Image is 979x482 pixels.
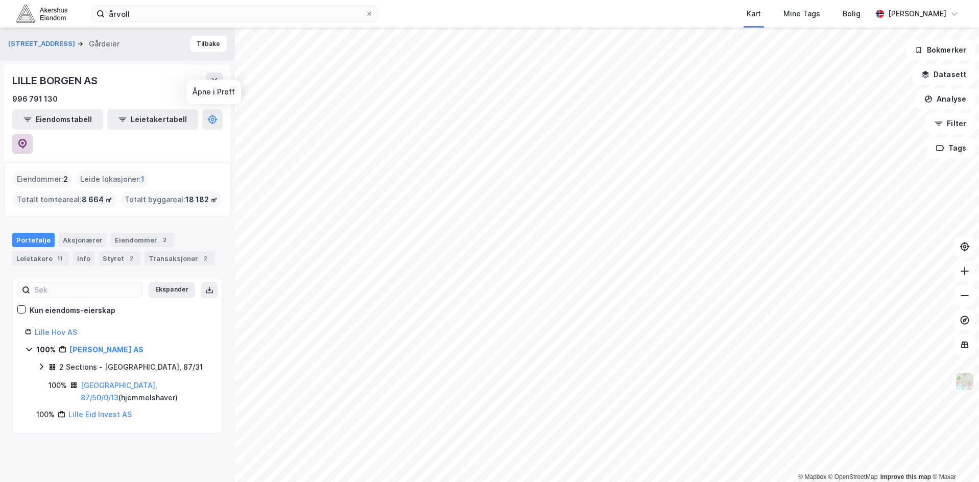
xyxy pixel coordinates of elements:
[35,328,77,336] a: Lille Hov AS
[141,173,145,185] span: 1
[68,410,132,419] a: Lille Eid Invest AS
[16,5,67,22] img: akershus-eiendom-logo.9091f326c980b4bce74ccdd9f866810c.svg
[159,235,170,245] div: 2
[880,473,931,480] a: Improve this map
[111,233,174,247] div: Eiendommer
[107,109,198,130] button: Leietakertabell
[783,8,820,20] div: Mine Tags
[928,433,979,482] iframe: Chat Widget
[59,233,107,247] div: Aksjonærer
[955,372,974,391] img: Z
[36,408,55,421] div: 100%
[82,194,112,206] span: 8 664 ㎡
[73,251,94,266] div: Info
[927,138,975,158] button: Tags
[59,361,203,373] div: 2 Sections - [GEOGRAPHIC_DATA], 87/31
[30,282,142,298] input: Søk
[81,381,157,402] a: [GEOGRAPHIC_DATA], 87/50/0/13
[888,8,946,20] div: [PERSON_NAME]
[89,38,120,50] div: Gårdeier
[916,89,975,109] button: Analyse
[190,36,227,52] button: Tilbake
[12,73,100,89] div: LILLE BORGEN AS
[13,171,72,187] div: Eiendommer :
[926,113,975,134] button: Filter
[99,251,140,266] div: Styret
[69,345,144,354] a: [PERSON_NAME] AS
[126,253,136,263] div: 2
[121,191,222,208] div: Totalt byggareal :
[913,64,975,85] button: Datasett
[747,8,761,20] div: Kart
[12,109,103,130] button: Eiendomstabell
[843,8,861,20] div: Bolig
[12,233,55,247] div: Portefølje
[200,253,210,263] div: 2
[12,251,69,266] div: Leietakere
[12,93,58,105] div: 996 791 130
[798,473,826,480] a: Mapbox
[76,171,149,187] div: Leide lokasjoner :
[828,473,878,480] a: OpenStreetMap
[928,433,979,482] div: Kontrollprogram for chat
[49,379,67,392] div: 100%
[13,191,116,208] div: Totalt tomteareal :
[105,6,365,21] input: Søk på adresse, matrikkel, gårdeiere, leietakere eller personer
[906,40,975,60] button: Bokmerker
[8,39,77,49] button: [STREET_ADDRESS]
[185,194,218,206] span: 18 182 ㎡
[63,173,68,185] span: 2
[149,282,195,298] button: Ekspander
[30,304,115,317] div: Kun eiendoms-eierskap
[145,251,214,266] div: Transaksjoner
[36,344,56,356] div: 100%
[81,379,210,404] div: ( hjemmelshaver )
[55,253,65,263] div: 11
